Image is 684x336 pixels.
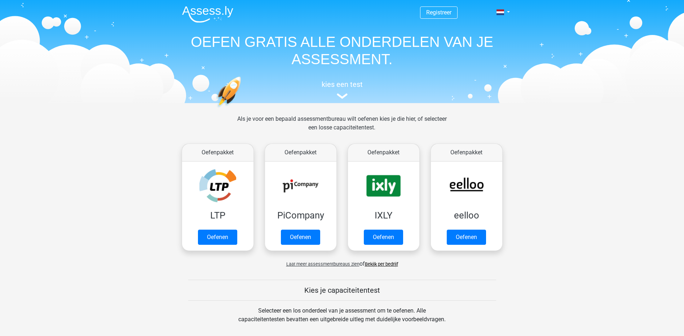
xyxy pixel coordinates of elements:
[176,80,508,99] a: kies een test
[176,80,508,89] h5: kies een test
[231,115,453,141] div: Als je voor een bepaald assessmentbureau wilt oefenen kies je die hier, of selecteer een losse ca...
[176,254,508,268] div: of
[426,9,451,16] a: Registreer
[188,286,496,295] h5: Kies je capaciteitentest
[365,261,398,267] a: Bekijk per bedrijf
[182,6,233,23] img: Assessly
[364,230,403,245] a: Oefenen
[216,76,269,142] img: oefenen
[176,33,508,68] h1: OEFEN GRATIS ALLE ONDERDELEN VAN JE ASSESSMENT.
[286,261,359,267] span: Laat meer assessmentbureaus zien
[337,93,348,99] img: assessment
[231,306,453,332] div: Selecteer een los onderdeel van je assessment om te oefenen. Alle capaciteitentesten bevatten een...
[447,230,486,245] a: Oefenen
[281,230,320,245] a: Oefenen
[198,230,237,245] a: Oefenen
